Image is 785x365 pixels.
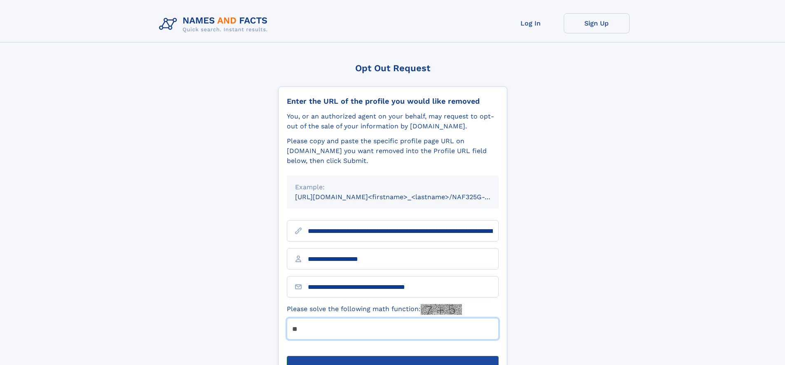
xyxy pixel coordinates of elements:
[287,97,499,106] div: Enter the URL of the profile you would like removed
[156,13,274,35] img: Logo Names and Facts
[564,13,630,33] a: Sign Up
[287,136,499,166] div: Please copy and paste the specific profile page URL on [DOMAIN_NAME] you want removed into the Pr...
[295,193,514,201] small: [URL][DOMAIN_NAME]<firstname>_<lastname>/NAF325G-xxxxxxxx
[287,112,499,131] div: You, or an authorized agent on your behalf, may request to opt-out of the sale of your informatio...
[278,63,507,73] div: Opt Out Request
[295,182,490,192] div: Example:
[498,13,564,33] a: Log In
[287,304,462,315] label: Please solve the following math function:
